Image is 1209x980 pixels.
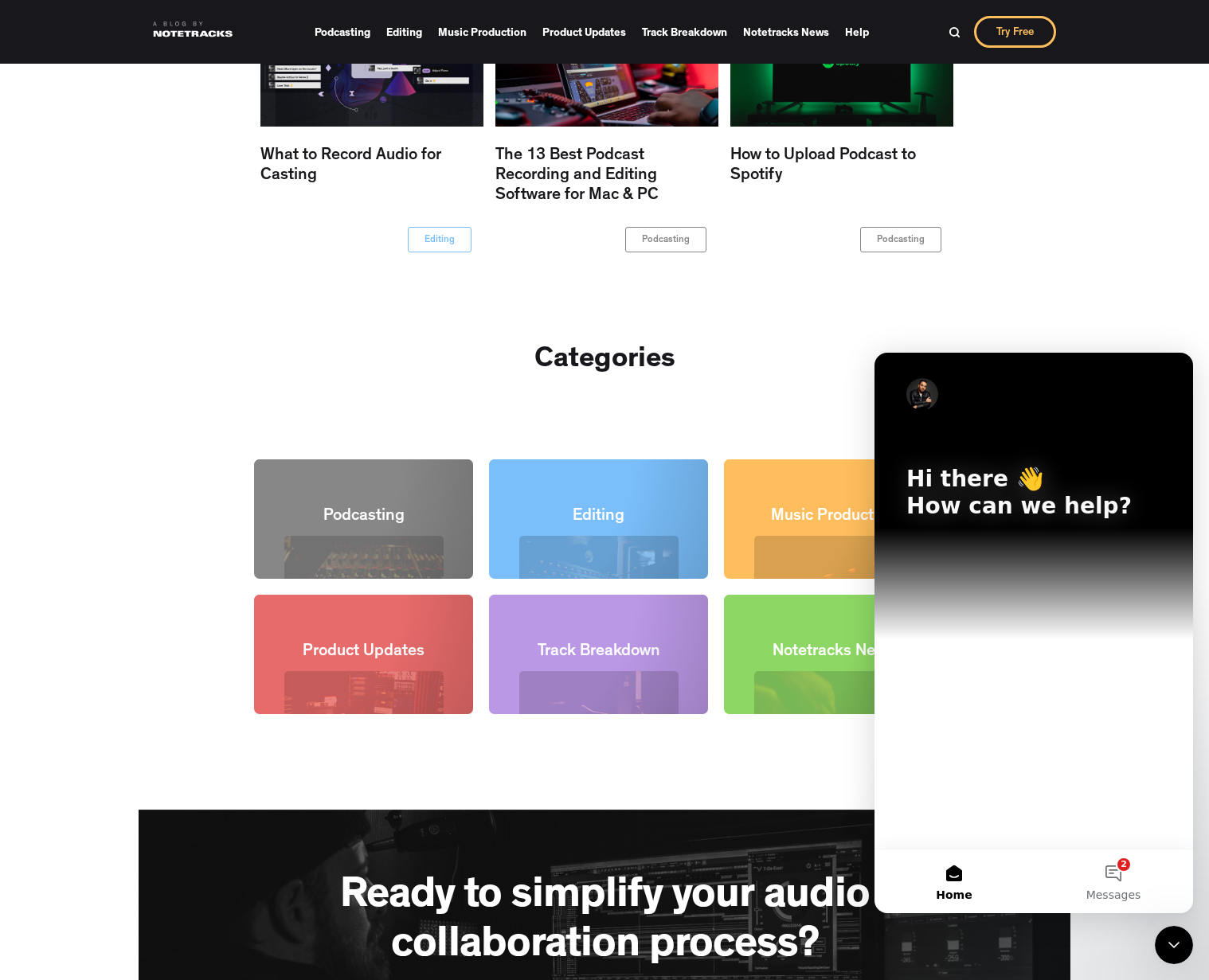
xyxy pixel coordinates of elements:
a: Editing [386,21,422,44]
div: Ready to simplify your audio collaboration process? [218,873,991,972]
h2: Categories [534,344,675,380]
div: Editing [425,232,455,248]
a: Notetracks News [743,21,829,44]
a: What to Record Audio for Casting [260,7,483,268]
a: Help [845,21,869,44]
div: What to Record Audio for Casting [260,127,483,222]
a: The 13 Best Podcast Recording and Editing Software for Mac & PC [495,7,718,268]
div: The 13 Best Podcast Recording and Editing Software for Mac & PC [495,127,718,222]
div: Podcasting [642,232,690,248]
div: How to Upload Podcast to Spotify [730,127,953,222]
a: Track Breakdown [642,21,727,44]
a: Try Free [974,16,1056,48]
a: Podcasting [315,21,370,44]
img: Search Bar [949,26,961,38]
iframe: Intercom live chat [1155,926,1193,964]
iframe: Intercom live chat [874,353,1193,913]
a: Music Production [438,21,526,44]
a: Product Updates [542,21,626,44]
div: Podcasting [877,232,925,248]
a: How to Upload Podcast to Spotify [730,7,953,268]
